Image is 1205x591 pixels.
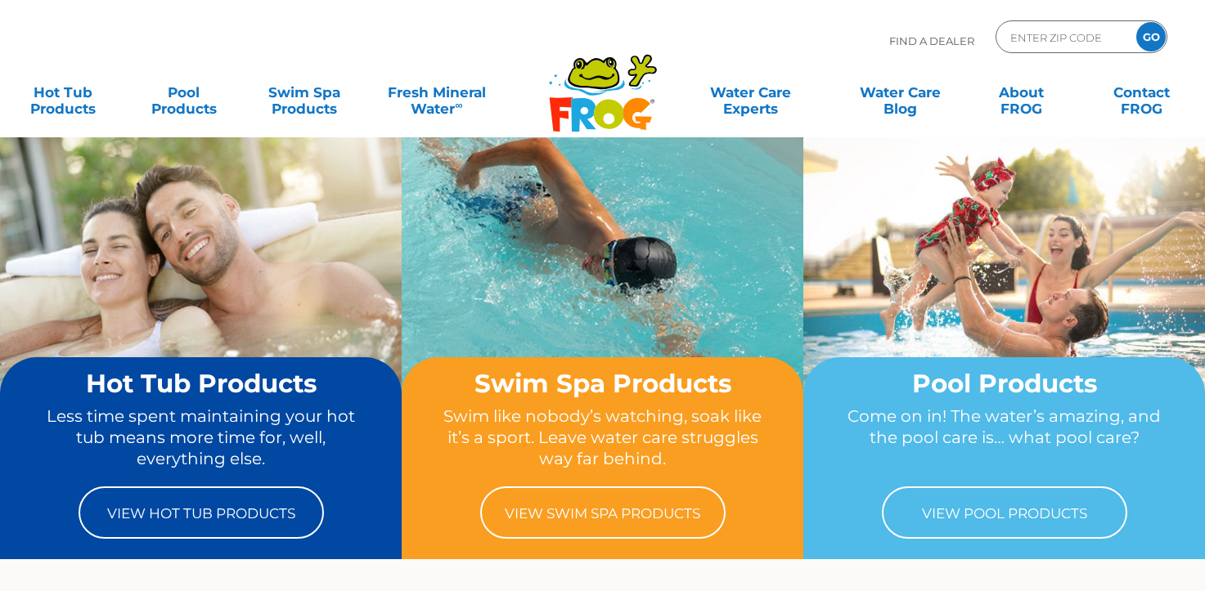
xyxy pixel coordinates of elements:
a: Water CareBlog [854,76,948,109]
a: PoolProducts [137,76,231,109]
h2: Swim Spa Products [433,369,772,397]
img: Frog Products Logo [540,33,666,132]
p: Find A Dealer [889,20,974,61]
a: Swim SpaProducts [258,76,352,109]
a: Hot TubProducts [16,76,110,109]
a: Water CareExperts [675,76,827,109]
p: Come on in! The water’s amazing, and the pool care is… what pool care? [834,405,1174,470]
a: View Swim Spa Products [480,486,726,539]
p: Swim like nobody’s watching, soak like it’s a sport. Leave water care struggles way far behind. [433,405,772,470]
a: AboutFROG [974,76,1068,109]
h2: Hot Tub Products [31,369,371,397]
a: ContactFROG [1095,76,1189,109]
sup: ∞ [455,99,462,111]
p: Less time spent maintaining your hot tub means more time for, well, everything else. [31,405,371,470]
img: home-banner-pool-short [803,137,1205,437]
h2: Pool Products [834,369,1174,397]
a: View Pool Products [882,486,1127,539]
a: View Hot Tub Products [79,486,324,539]
img: home-banner-swim-spa-short [402,137,803,437]
input: GO [1136,22,1166,51]
a: Fresh MineralWater∞ [378,76,495,109]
